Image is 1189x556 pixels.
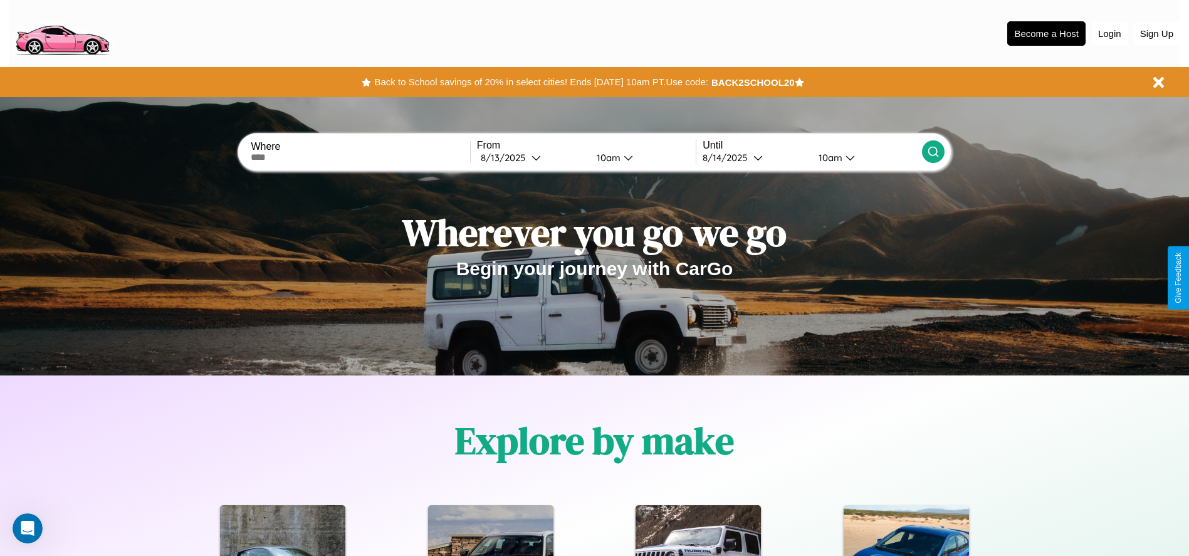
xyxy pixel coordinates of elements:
[703,152,753,164] div: 8 / 14 / 2025
[587,151,696,164] button: 10am
[809,151,922,164] button: 10am
[13,513,43,543] iframe: Intercom live chat
[1174,253,1183,303] div: Give Feedback
[455,415,734,466] h1: Explore by make
[371,73,711,91] button: Back to School savings of 20% in select cities! Ends [DATE] 10am PT.Use code:
[812,152,846,164] div: 10am
[590,152,624,164] div: 10am
[703,140,921,151] label: Until
[711,77,795,88] b: BACK2SCHOOL20
[251,141,469,152] label: Where
[477,140,696,151] label: From
[9,6,115,58] img: logo
[481,152,532,164] div: 8 / 13 / 2025
[1007,21,1086,46] button: Become a Host
[477,151,587,164] button: 8/13/2025
[1092,22,1128,45] button: Login
[1134,22,1180,45] button: Sign Up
